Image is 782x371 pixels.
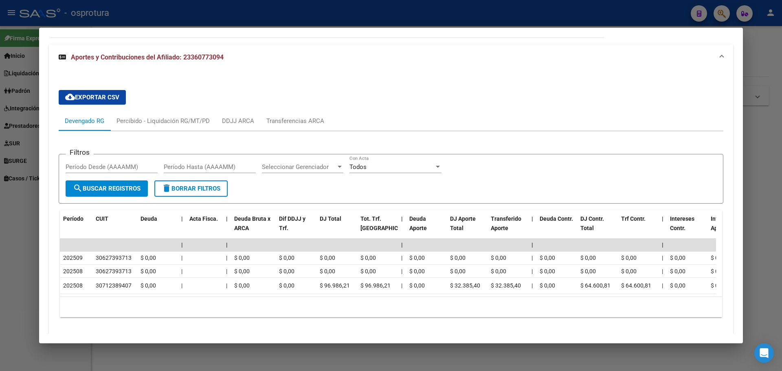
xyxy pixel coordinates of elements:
[154,180,228,197] button: Borrar Filtros
[662,255,663,261] span: |
[670,268,685,274] span: $ 0,00
[540,268,555,274] span: $ 0,00
[754,343,774,363] div: Open Intercom Messenger
[226,241,228,248] span: |
[66,148,94,157] h3: Filtros
[401,215,403,222] span: |
[92,210,137,246] datatable-header-cell: CUIT
[450,282,480,289] span: $ 32.385,40
[621,255,637,261] span: $ 0,00
[491,255,506,261] span: $ 0,00
[63,255,83,261] span: 202509
[320,268,335,274] span: $ 0,00
[223,210,231,246] datatable-header-cell: |
[532,268,533,274] span: |
[276,210,316,246] datatable-header-cell: Dif DDJJ y Trf.
[65,92,75,102] mat-icon: cloud_download
[532,255,533,261] span: |
[66,180,148,197] button: Buscar Registros
[96,215,108,222] span: CUIT
[711,282,726,289] span: $ 0,00
[711,215,735,231] span: Intereses Aporte
[707,210,748,246] datatable-header-cell: Intereses Aporte
[621,282,651,289] span: $ 64.600,81
[406,210,447,246] datatable-header-cell: Deuda Aporte
[65,94,119,101] span: Exportar CSV
[488,210,528,246] datatable-header-cell: Transferido Aporte
[162,183,171,193] mat-icon: delete
[181,215,183,222] span: |
[450,215,476,231] span: DJ Aporte Total
[189,215,218,222] span: Acta Fisca.
[226,215,228,222] span: |
[447,210,488,246] datatable-header-cell: DJ Aporte Total
[532,282,533,289] span: |
[262,163,336,171] span: Seleccionar Gerenciador
[141,255,156,261] span: $ 0,00
[450,255,466,261] span: $ 0,00
[266,116,324,125] div: Transferencias ARCA
[450,268,466,274] span: $ 0,00
[186,210,223,246] datatable-header-cell: Acta Fisca.
[73,185,141,192] span: Buscar Registros
[360,215,416,231] span: Tot. Trf. [GEOGRAPHIC_DATA]
[320,282,350,289] span: $ 96.986,21
[96,253,132,263] div: 30627393713
[181,282,182,289] span: |
[349,163,367,171] span: Todos
[234,282,250,289] span: $ 0,00
[60,210,92,246] datatable-header-cell: Período
[398,210,406,246] datatable-header-cell: |
[662,282,663,289] span: |
[65,116,104,125] div: Devengado RG
[63,282,83,289] span: 202508
[580,215,604,231] span: DJ Contr. Total
[357,210,398,246] datatable-header-cell: Tot. Trf. Bruto
[178,210,186,246] datatable-header-cell: |
[662,241,663,248] span: |
[401,255,402,261] span: |
[222,116,254,125] div: DDJJ ARCA
[181,255,182,261] span: |
[279,268,294,274] span: $ 0,00
[226,282,227,289] span: |
[360,255,376,261] span: $ 0,00
[279,255,294,261] span: $ 0,00
[577,210,618,246] datatable-header-cell: DJ Contr. Total
[401,282,402,289] span: |
[137,210,178,246] datatable-header-cell: Deuda
[659,210,667,246] datatable-header-cell: |
[401,268,402,274] span: |
[231,210,276,246] datatable-header-cell: Deuda Bruta x ARCA
[320,215,341,222] span: DJ Total
[63,215,83,222] span: Período
[49,70,733,337] div: Aportes y Contribuciones del Afiliado: 23360773094
[316,210,357,246] datatable-header-cell: DJ Total
[226,268,227,274] span: |
[580,268,596,274] span: $ 0,00
[670,215,694,231] span: Intereses Contr.
[409,255,425,261] span: $ 0,00
[662,268,663,274] span: |
[667,210,707,246] datatable-header-cell: Intereses Contr.
[73,183,83,193] mat-icon: search
[279,215,305,231] span: Dif DDJJ y Trf.
[234,255,250,261] span: $ 0,00
[711,255,726,261] span: $ 0,00
[528,210,536,246] datatable-header-cell: |
[181,241,183,248] span: |
[141,215,157,222] span: Deuda
[491,282,521,289] span: $ 32.385,40
[409,282,425,289] span: $ 0,00
[580,282,611,289] span: $ 64.600,81
[532,215,533,222] span: |
[162,185,220,192] span: Borrar Filtros
[711,268,726,274] span: $ 0,00
[491,215,521,231] span: Transferido Aporte
[141,282,156,289] span: $ 0,00
[96,281,132,290] div: 30712389407
[580,255,596,261] span: $ 0,00
[670,255,685,261] span: $ 0,00
[226,255,227,261] span: |
[491,268,506,274] span: $ 0,00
